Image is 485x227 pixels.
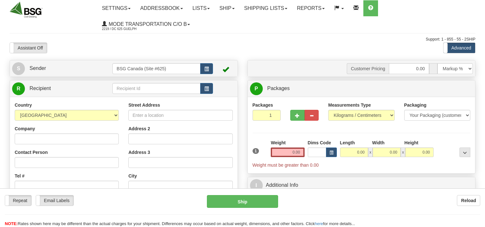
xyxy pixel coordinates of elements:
[292,0,330,16] a: Reports
[15,102,32,108] label: Country
[250,179,473,192] a: IAdditional Info
[112,83,200,94] input: Recipient Id
[112,63,200,74] input: Sender Id
[443,43,475,53] label: Advanced
[12,82,25,95] span: R
[457,195,480,206] button: Reload
[459,148,470,157] div: ...
[470,81,484,146] iframe: chat widget
[128,149,150,155] label: Address 3
[29,65,46,71] span: Sender
[128,125,150,132] label: Address 2
[239,0,292,16] a: Shipping lists
[267,86,290,91] span: Packages
[253,148,259,154] span: 1
[29,86,51,91] span: Recipient
[135,0,188,16] a: Addressbook
[315,221,323,226] a: here
[10,43,47,53] label: Assistant Off
[15,173,25,179] label: Tel #
[128,173,137,179] label: City
[250,179,263,192] span: I
[188,0,215,16] a: Lists
[250,82,473,95] a: P Packages
[12,62,112,75] a: S Sender
[5,221,18,226] span: NOTE:
[128,102,160,108] label: Street Address
[271,140,285,146] label: Weight
[207,195,278,208] button: Ship
[401,148,405,157] span: x
[12,82,101,95] a: R Recipient
[97,0,135,16] a: Settings
[15,149,48,155] label: Contact Person
[10,37,475,42] div: Support: 1 - 855 - 55 - 2SHIP
[5,195,31,206] label: Repeat
[102,26,150,32] span: 2219 / DC 625 Guelph
[97,16,195,32] a: Mode Transportation c/o B 2219 / DC 625 Guelph
[12,62,25,75] span: S
[404,102,427,108] label: Packaging
[461,198,476,203] b: Reload
[128,110,232,121] input: Enter a location
[368,148,373,157] span: x
[372,140,385,146] label: Width
[10,2,42,18] img: logo2219.jpg
[340,140,355,146] label: Length
[253,163,319,168] span: Weight must be greater than 0.00
[405,140,419,146] label: Height
[36,195,73,206] label: Email Labels
[215,0,239,16] a: Ship
[308,140,331,146] label: Dims Code
[107,21,187,27] span: Mode Transportation c/o B
[328,102,371,108] label: Measurements Type
[253,102,273,108] label: Packages
[347,63,389,74] span: Customer Pricing
[250,82,263,95] span: P
[15,125,35,132] label: Company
